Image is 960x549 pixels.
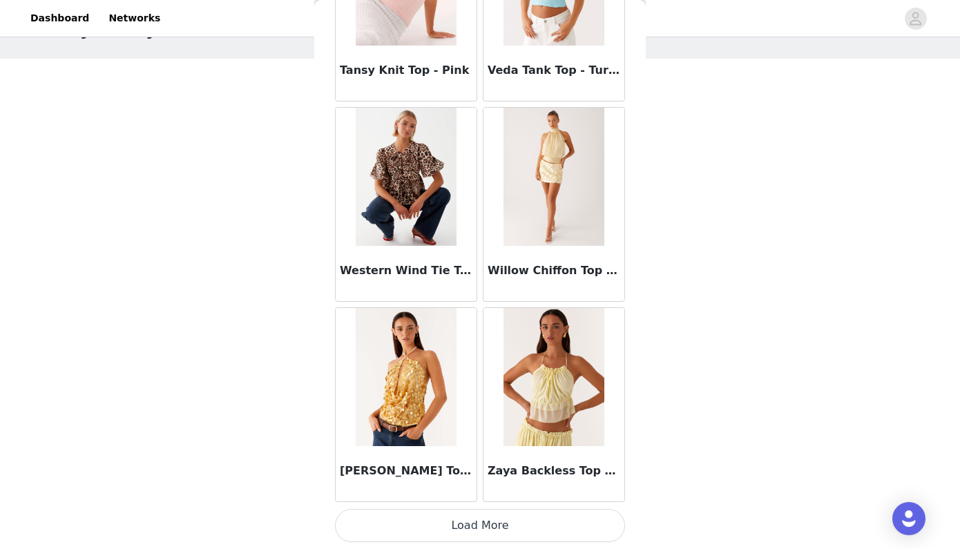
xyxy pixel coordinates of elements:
[488,262,620,279] h3: Willow Chiffon Top - Yellow
[488,463,620,479] h3: Zaya Backless Top - Yellow
[909,8,922,30] div: avatar
[503,308,604,446] img: Zaya Backless Top - Yellow
[356,108,456,246] img: Western Wind Tie Top - Leopard
[22,3,97,34] a: Dashboard
[335,509,625,542] button: Load More
[100,3,169,34] a: Networks
[356,308,456,446] img: Xander Sequin Halter Top - Gold
[340,463,472,479] h3: [PERSON_NAME] Top - Gold
[892,502,925,535] div: Open Intercom Messenger
[503,108,604,246] img: Willow Chiffon Top - Yellow
[340,62,472,79] h3: Tansy Knit Top - Pink
[488,62,620,79] h3: Veda Tank Top - Turquoise
[340,262,472,279] h3: Western Wind Tie Top - Leopard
